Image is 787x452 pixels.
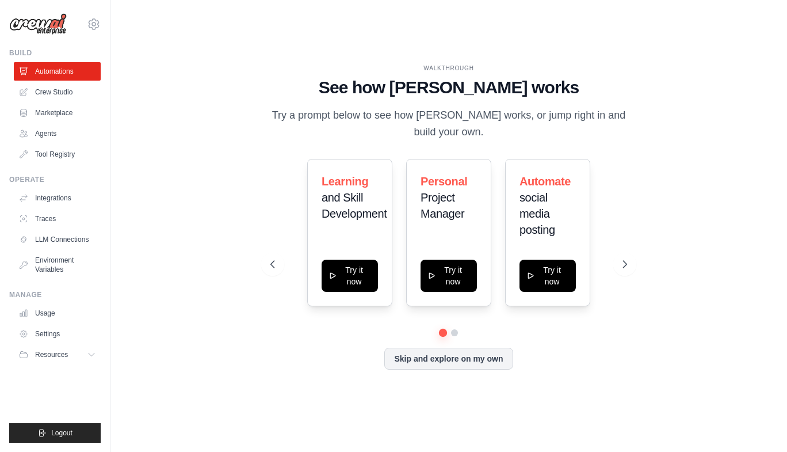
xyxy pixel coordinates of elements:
button: Try it now [322,260,378,292]
span: Resources [35,350,68,359]
a: Environment Variables [14,251,101,279]
button: Skip and explore on my own [384,348,513,370]
button: Try it now [421,260,477,292]
a: Agents [14,124,101,143]
a: Automations [14,62,101,81]
div: Manage [9,290,101,299]
span: Automate [519,175,571,188]
a: Crew Studio [14,83,101,101]
span: social media posting [519,191,555,236]
div: Operate [9,175,101,184]
span: and Skill Development [322,191,387,220]
span: Project Manager [421,191,464,220]
iframe: Chat Widget [729,397,787,452]
div: WALKTHROUGH [270,64,626,73]
div: Build [9,48,101,58]
a: Tool Registry [14,145,101,164]
a: Marketplace [14,104,101,122]
h1: See how [PERSON_NAME] works [270,77,626,98]
button: Try it now [519,260,576,292]
a: Settings [14,325,101,343]
p: Try a prompt below to see how [PERSON_NAME] works, or jump right in and build your own. [270,107,626,141]
a: LLM Connections [14,230,101,249]
span: Personal [421,175,467,188]
span: Logout [51,428,72,438]
button: Logout [9,423,101,443]
a: Usage [14,304,101,322]
img: Logo [9,13,67,35]
a: Traces [14,210,101,228]
button: Resources [14,345,101,364]
span: Learning [322,175,368,188]
a: Integrations [14,189,101,207]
